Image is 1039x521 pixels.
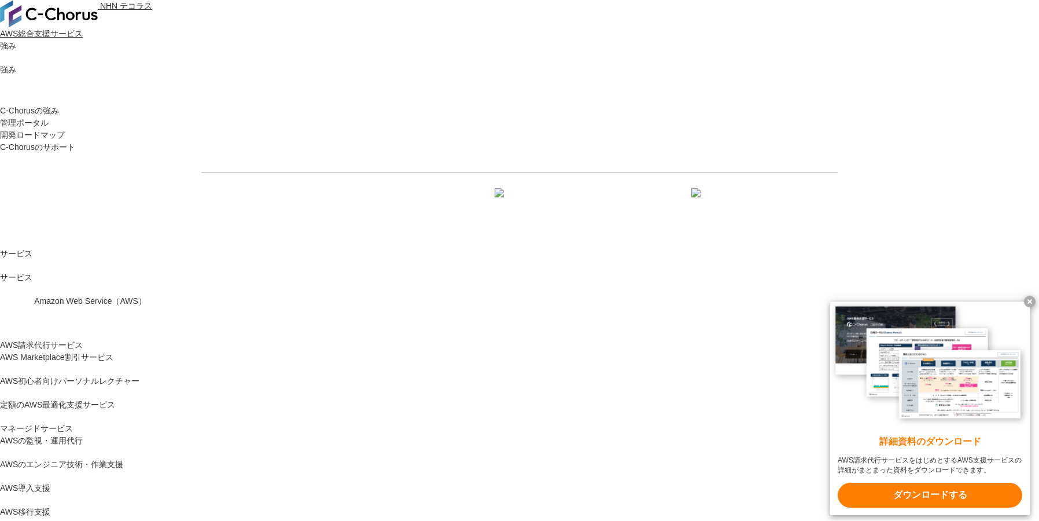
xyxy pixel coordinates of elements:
[830,302,1030,515] a: 詳細資料のダウンロード AWS請求代行サービスをはじめとするAWS支援サービスの詳細がまとまった資料をダウンロードできます。 ダウンロードする
[525,191,710,219] a: まずは相談する
[838,456,1022,475] x-t: AWS請求代行サービスをはじめとするAWS支援サービスの詳細がまとまった資料をダウンロードできます。
[691,188,701,222] img: 矢印
[838,483,1022,508] x-t: ダウンロードする
[34,296,146,306] span: Amazon Web Service（AWS）
[838,435,1022,449] x-t: 詳細資料のダウンロード
[329,191,514,219] a: 資料を請求する
[495,188,504,222] img: 矢印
